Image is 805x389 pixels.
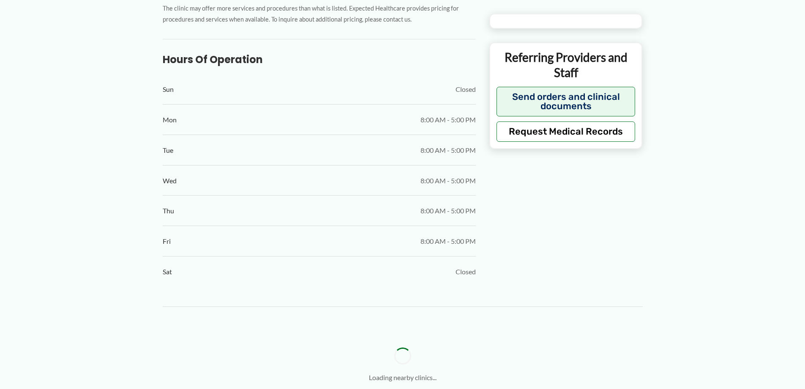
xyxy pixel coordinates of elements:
span: 8:00 AM - 5:00 PM [420,235,476,248]
span: Sun [163,83,174,96]
span: Closed [456,83,476,96]
span: Wed [163,174,177,187]
span: Mon [163,113,177,126]
span: Tue [163,144,173,157]
span: 8:00 AM - 5:00 PM [420,113,476,126]
p: Referring Providers and Staff [497,50,636,80]
p: Loading nearby clinics... [369,371,437,384]
span: Sat [163,265,172,278]
span: 8:00 AM - 5:00 PM [420,174,476,187]
h3: Hours of Operation [163,53,476,66]
span: Fri [163,235,171,248]
span: 8:00 AM - 5:00 PM [420,144,476,157]
span: Thu [163,204,174,217]
button: Request Medical Records [497,121,636,142]
span: 8:00 AM - 5:00 PM [420,204,476,217]
p: The clinic may offer more services and procedures than what is listed. Expected Healthcare provid... [163,3,476,26]
button: Send orders and clinical documents [497,87,636,116]
span: Closed [456,265,476,278]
